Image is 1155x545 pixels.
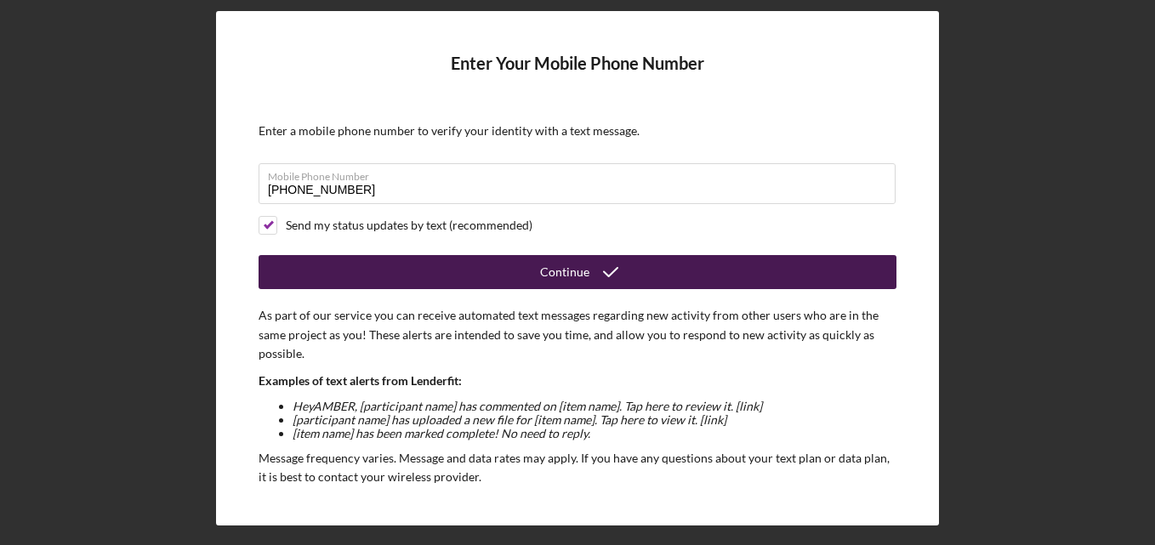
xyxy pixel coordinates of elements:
li: [item name] has been marked complete! No need to reply. [293,427,896,440]
p: Message frequency varies. Message and data rates may apply. If you have any questions about your ... [259,449,896,487]
div: Continue [540,255,589,289]
label: Mobile Phone Number [268,164,896,183]
div: Enter a mobile phone number to verify your identity with a text message. [259,124,896,138]
li: [participant name] has uploaded a new file for [item name]. Tap here to view it. [link] [293,413,896,427]
div: Send my status updates by text (recommended) [286,219,532,232]
p: As part of our service you can receive automated text messages regarding new activity from other ... [259,306,896,363]
p: Examples of text alerts from Lenderfit: [259,372,896,390]
h4: Enter Your Mobile Phone Number [259,54,896,99]
button: Continue [259,255,896,289]
li: Hey AMBER , [participant name] has commented on [item name]. Tap here to review it. [link] [293,400,896,413]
